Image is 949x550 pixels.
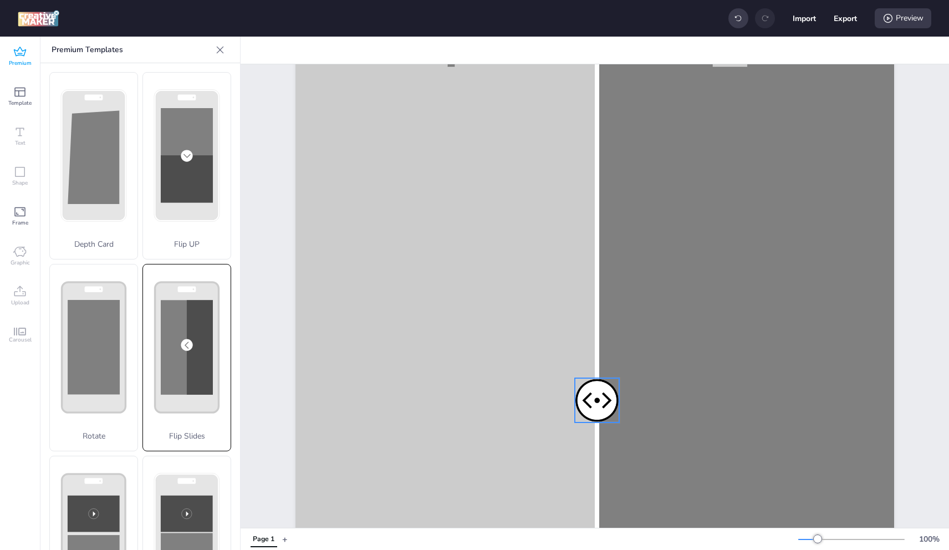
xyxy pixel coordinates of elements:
[50,430,137,442] p: Rotate
[282,529,288,549] button: +
[9,335,32,344] span: Carousel
[245,529,282,549] div: Tabs
[18,10,59,27] img: logo Creative Maker
[8,99,32,108] span: Template
[12,179,28,187] span: Shape
[875,8,931,28] div: Preview
[143,430,231,442] p: Flip Slides
[12,218,28,227] span: Frame
[253,534,274,544] div: Page 1
[834,7,857,30] button: Export
[15,139,25,147] span: Text
[9,59,32,68] span: Premium
[50,238,137,250] p: Depth Card
[916,533,942,545] div: 100 %
[52,37,211,63] p: Premium Templates
[11,298,29,307] span: Upload
[11,258,30,267] span: Graphic
[793,7,816,30] button: Import
[143,238,231,250] p: Flip UP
